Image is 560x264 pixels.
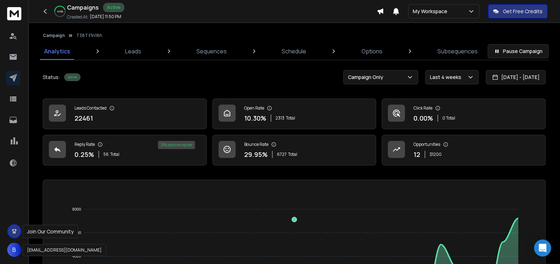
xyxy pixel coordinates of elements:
[488,4,548,19] button: Get Free Credits
[125,47,141,56] p: Leads
[57,9,63,14] p: 44 %
[437,47,478,56] p: Subsequences
[72,231,81,235] tspan: 6000
[413,8,450,15] p: My Workspace
[413,142,440,147] p: Opportunities
[212,99,376,129] a: Open Rate10.30%2313Total
[76,33,102,38] p: T38T F1n18h
[75,105,107,111] p: Leads Contacted
[282,47,306,56] p: Schedule
[357,43,387,60] a: Options
[43,33,65,38] button: Campaign
[244,113,266,123] p: 10.30 %
[192,43,231,60] a: Sequences
[72,207,81,211] tspan: 8000
[286,115,295,121] span: Total
[442,115,455,121] p: 0 Total
[7,243,21,257] button: B
[382,135,546,165] a: Opportunities12$1200
[534,239,551,257] div: Open Intercom Messenger
[277,152,287,157] span: 6727
[413,105,432,111] p: Click Rate
[348,74,386,81] p: Campaign Only
[22,244,106,256] div: [EMAIL_ADDRESS][DOMAIN_NAME]
[486,70,546,84] button: [DATE] - [DATE]
[361,47,382,56] p: Options
[277,43,310,60] a: Schedule
[72,254,81,258] tspan: 4000
[75,149,94,159] p: 0.25 %
[244,105,264,111] p: Open Rate
[22,225,78,238] div: Join Our Community
[276,115,284,121] span: 2313
[44,47,70,56] p: Analytics
[75,113,93,123] p: 22461
[43,99,207,129] a: Leads Contacted22461
[43,74,60,81] p: Status:
[103,3,124,12] div: Active
[244,149,268,159] p: 29.95 %
[212,135,376,165] a: Bounce Rate29.95%6727Total
[103,152,109,157] span: 56
[488,44,549,58] button: Pause Campaign
[196,47,227,56] p: Sequences
[110,152,119,157] span: Total
[43,135,207,165] a: Reply Rate0.25%56Total21% positive replies
[121,43,145,60] a: Leads
[67,14,88,20] p: Created At:
[244,142,268,147] p: Bounce Rate
[503,8,543,15] p: Get Free Credits
[67,3,99,12] h1: Campaigns
[382,99,546,129] a: Click Rate0.00%0 Total
[40,43,75,60] a: Analytics
[413,113,433,123] p: 0.00 %
[158,141,195,149] div: 21 % positive replies
[430,152,442,157] p: $ 1200
[90,14,121,20] p: [DATE] 11:50 PM
[75,142,95,147] p: Reply Rate
[430,74,464,81] p: Last 4 weeks
[288,152,297,157] span: Total
[413,149,420,159] p: 12
[433,43,482,60] a: Subsequences
[64,73,81,81] div: Active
